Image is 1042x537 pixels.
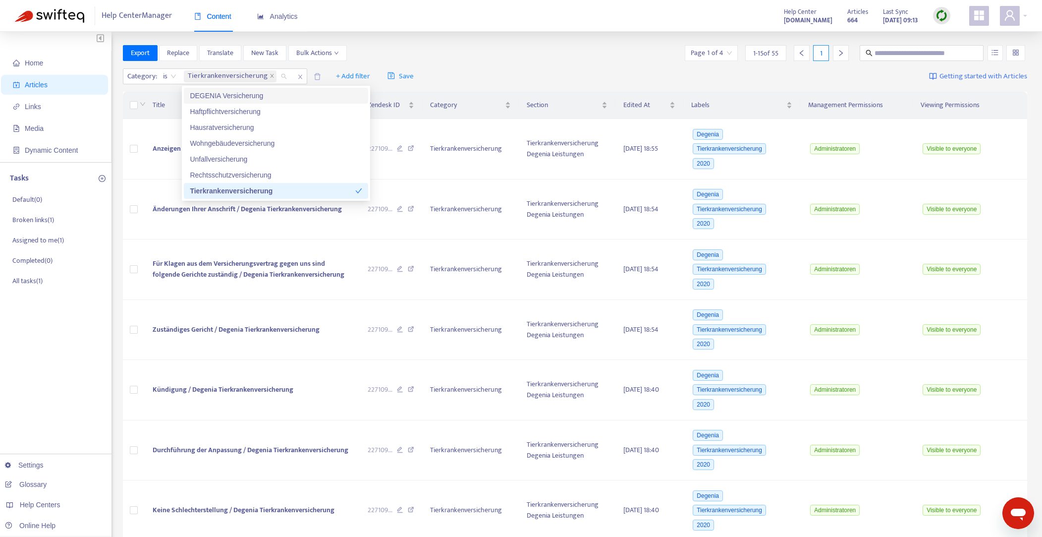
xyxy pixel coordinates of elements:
[519,420,615,481] td: Tierkrankenversicherung Degenia Leistungen
[184,119,368,135] div: Hausratversicherung
[190,170,362,180] div: Rechtsschutzversicherung
[387,70,414,82] span: Save
[422,239,519,300] td: Tierkrankenversicherung
[527,100,600,111] span: Section
[615,92,683,119] th: Edited At
[784,14,832,26] a: [DOMAIN_NAME]
[12,194,42,205] p: Default ( 0 )
[368,445,392,456] span: 227109 ...
[623,263,658,275] span: [DATE] 18:54
[691,100,785,111] span: Labels
[153,444,348,456] span: Durchführung der Anpassung / Degenia Tierkrankenversicherung
[25,103,41,111] span: Links
[251,48,278,59] span: New Task
[1004,9,1016,21] span: user
[693,430,723,441] span: Degenia
[167,48,189,59] span: Replace
[329,68,378,84] button: + Add filter
[296,48,339,59] span: Bulk Actions
[784,15,832,26] strong: [DOMAIN_NAME]
[190,90,362,101] div: DEGENIA Versicherung
[693,384,766,395] span: Tierkrankenversicherung
[784,6,817,17] span: Help Center
[12,255,53,266] p: Completed ( 0 )
[15,9,84,23] img: Swifteq
[693,520,714,531] span: 2020
[257,13,264,20] span: area-chart
[810,264,860,275] span: Administratoren
[145,92,360,119] th: Title
[987,45,1003,61] button: unordered-list
[683,92,801,119] th: Labels
[20,501,60,509] span: Help Centers
[368,384,392,395] span: 227109 ...
[10,173,29,184] p: Tasks
[199,45,241,61] button: Translate
[693,490,723,501] span: Degenia
[422,92,519,119] th: Category
[368,143,392,154] span: 227109 ...
[693,204,766,215] span: Tierkrankenversicherung
[693,189,723,200] span: Degenia
[923,384,981,395] span: Visible to everyone
[25,124,44,132] span: Media
[623,384,659,395] span: [DATE] 18:40
[207,48,233,59] span: Translate
[25,146,78,154] span: Dynamic Content
[422,360,519,420] td: Tierkrankenversicherung
[693,218,714,229] span: 2020
[257,12,298,20] span: Analytics
[153,384,293,395] span: Kündigung / Degenia Tierkrankenversicherung
[355,187,362,194] span: check
[368,324,392,335] span: 227109 ...
[368,264,392,275] span: 227109 ...
[153,504,334,516] span: Keine Schlechterstellung / Degenia Tierkrankenversicherung
[798,50,805,57] span: left
[190,185,355,196] div: Tierkrankenversicherung
[693,143,766,154] span: Tierkrankenversicherung
[810,505,860,516] span: Administratoren
[194,13,201,20] span: book
[368,505,392,516] span: 227109 ...
[623,100,667,111] span: Edited At
[190,138,362,149] div: Wohngebäudeversicherung
[422,300,519,360] td: Tierkrankenversicherung
[519,179,615,240] td: Tierkrankenversicherung Degenia Leistungen
[194,12,231,20] span: Content
[13,147,20,154] span: container
[923,204,981,215] span: Visible to everyone
[184,151,368,167] div: Unfallversicherung
[159,45,197,61] button: Replace
[387,72,395,79] span: save
[693,249,723,260] span: Degenia
[422,420,519,481] td: Tierkrankenversicherung
[123,69,159,84] span: Category :
[184,135,368,151] div: Wohngebäudeversicherung
[360,92,422,119] th: Zendesk ID
[519,119,615,179] td: Tierkrankenversicherung Degenia Leistungen
[12,215,54,225] p: Broken links ( 1 )
[184,70,276,82] span: Tierkrankenversicherung
[184,104,368,119] div: Haftpflichtversicherung
[883,6,908,17] span: Last Sync
[153,203,342,215] span: Änderungen Ihrer Anschrift / Degenia Tierkrankenversicherung
[810,204,860,215] span: Administratoren
[25,59,43,67] span: Home
[519,300,615,360] td: Tierkrankenversicherung Degenia Leistungen
[123,45,158,61] button: Export
[923,143,981,154] span: Visible to everyone
[810,384,860,395] span: Administratoren
[140,101,146,107] span: down
[866,50,873,57] span: search
[923,505,981,516] span: Visible to everyone
[693,370,723,381] span: Degenia
[422,119,519,179] td: Tierkrankenversicherung
[288,45,347,61] button: Bulk Actionsdown
[693,445,766,456] span: Tierkrankenversicherung
[693,505,766,516] span: Tierkrankenversicherung
[5,480,47,488] a: Glossary
[693,158,714,169] span: 2020
[13,103,20,110] span: link
[184,167,368,183] div: Rechtsschutzversicherung
[847,6,868,17] span: Articles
